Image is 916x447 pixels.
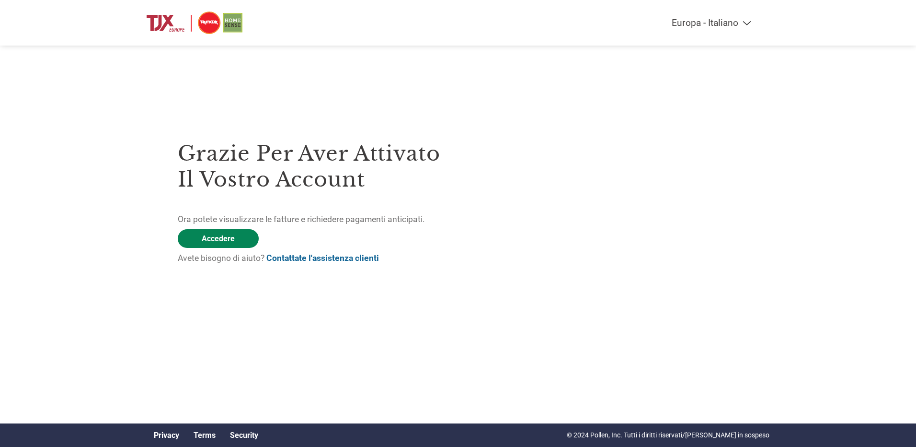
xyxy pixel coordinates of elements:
[154,431,179,440] a: Privacy
[567,430,769,440] p: © 2024 Pollen, Inc. Tutti i diritti riservati/[PERSON_NAME] in sospeso
[178,252,458,264] p: Avete bisogno di aiuto?
[178,229,259,248] a: Accedere
[194,431,216,440] a: Terms
[178,141,458,192] h3: Grazie per aver attivato il vostro account
[230,431,258,440] a: Security
[266,253,379,263] a: Contattate l'assistenza clienti
[147,10,242,36] img: TJX Europe
[178,213,458,225] p: Ora potete visualizzare le fatture e richiedere pagamenti anticipati.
